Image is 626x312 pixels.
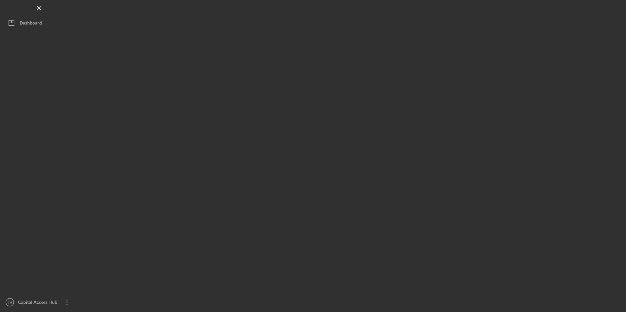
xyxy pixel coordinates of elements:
[3,296,75,309] button: CHCapital Access Hub
[8,301,12,304] text: CH
[20,16,42,31] div: Dashboard
[16,296,59,310] div: Capital Access Hub
[3,16,75,29] button: Dashboard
